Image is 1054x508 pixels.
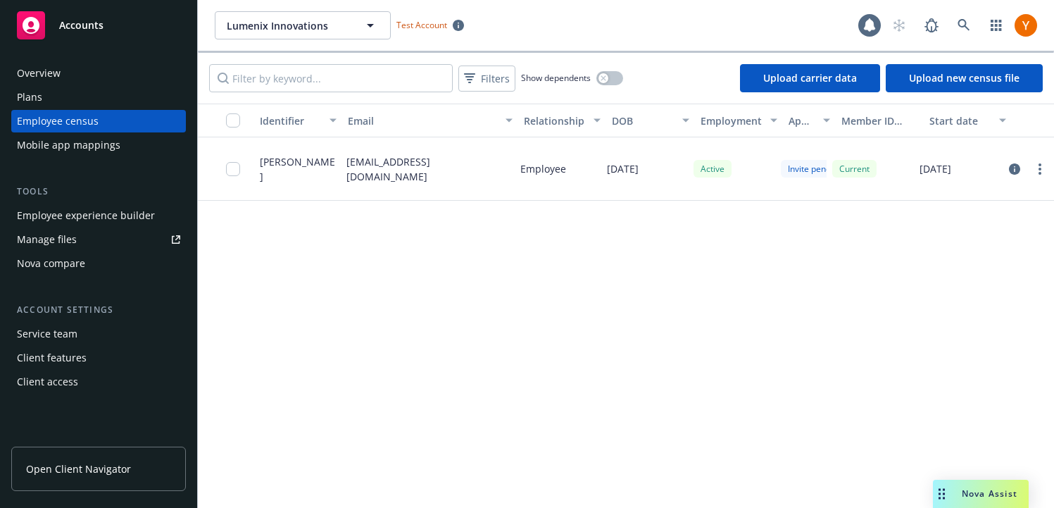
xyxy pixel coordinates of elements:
div: Employee experience builder [17,204,155,227]
div: Relationship [524,113,585,128]
a: Overview [11,62,186,85]
button: Relationship [518,104,606,137]
button: Filters [458,66,515,92]
a: Report a Bug [917,11,946,39]
div: Member ID status [841,113,918,128]
p: [EMAIL_ADDRESS][DOMAIN_NAME] [346,154,509,184]
a: Accounts [11,6,186,45]
div: Mobile app mappings [17,134,120,156]
span: [PERSON_NAME] [260,154,335,184]
button: Email [342,104,518,137]
div: Nova compare [17,252,85,275]
a: Employee census [11,110,186,132]
div: Client features [17,347,87,369]
div: DOB [612,113,673,128]
div: Service team [17,323,77,345]
span: Accounts [59,20,103,31]
a: Switch app [982,11,1010,39]
button: DOB [606,104,694,137]
div: Start date [929,113,991,128]
p: Employee [520,161,566,176]
img: photo [1015,14,1037,37]
p: [DATE] [607,161,639,176]
div: Invite pending [781,160,850,178]
a: more [1031,161,1048,178]
button: App status [783,104,836,137]
span: Test Account [391,18,470,32]
div: Current [832,160,877,178]
a: circleInformation [1006,161,1023,178]
button: Employment [695,104,783,137]
p: [DATE] [920,161,951,176]
span: Lumenix Innovations [227,18,349,33]
button: Start date [924,104,1012,137]
span: Test Account [396,19,447,31]
div: Employment [701,113,762,128]
div: Identifier [260,113,321,128]
div: Manage files [17,228,77,251]
button: Nova Assist [933,480,1029,508]
div: Email [348,113,497,128]
a: Employee experience builder [11,204,186,227]
a: Client features [11,347,186,369]
div: Account settings [11,303,186,317]
input: Filter by keyword... [209,64,453,92]
span: Open Client Navigator [26,461,131,476]
input: Toggle Row Selected [226,162,240,176]
span: Nova Assist [962,488,1017,500]
a: Service team [11,323,186,345]
a: Mobile app mappings [11,134,186,156]
div: Overview [17,62,61,85]
div: Plans [17,86,42,109]
div: Client access [17,371,78,393]
a: Manage files [11,228,186,251]
span: Filters [481,71,510,86]
input: Select all [226,113,240,128]
a: Nova compare [11,252,186,275]
a: Start snowing [885,11,913,39]
a: Upload new census file [886,64,1043,92]
a: Upload carrier data [740,64,880,92]
span: Filters [461,68,513,89]
a: Plans [11,86,186,109]
span: Show dependents [521,72,591,84]
button: Identifier [254,104,342,137]
button: Lumenix Innovations [215,11,391,39]
div: Drag to move [933,480,951,508]
button: Member ID status [836,104,924,137]
div: App status [789,113,815,128]
div: Tools [11,185,186,199]
div: Employee census [17,110,99,132]
a: Client access [11,371,186,393]
a: Search [950,11,978,39]
div: Active [694,160,732,178]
